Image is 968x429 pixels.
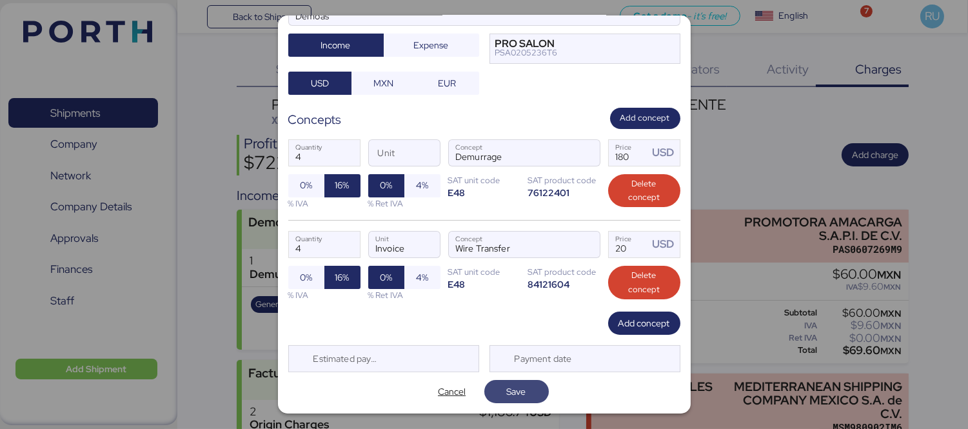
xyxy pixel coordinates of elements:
input: Unit [369,232,440,257]
span: Income [321,37,351,53]
button: USD [288,72,352,95]
span: Add concept [618,315,670,331]
div: SAT product code [528,174,600,186]
span: 16% [335,270,350,285]
button: 4% [404,266,440,289]
div: % IVA [288,197,361,210]
button: Expense [384,34,479,57]
input: Concept [449,232,569,257]
span: Add concept [620,111,670,125]
span: Delete concept [618,268,670,297]
input: Quantity [289,232,360,257]
button: Delete concept [608,266,680,299]
div: SAT unit code [448,174,520,186]
div: 76122401 [528,186,600,199]
span: 4% [416,177,428,193]
button: Add concept [608,312,680,335]
span: 4% [416,270,428,285]
span: Delete concept [618,177,670,205]
button: Save [484,380,549,403]
span: Cancel [438,384,466,399]
div: PRO SALON [495,39,558,48]
div: USD [652,145,679,161]
div: E48 [448,278,520,290]
button: Delete concept [608,174,680,208]
div: 84121604 [528,278,600,290]
div: SAT unit code [448,266,520,278]
span: 0% [300,177,312,193]
span: EUR [438,75,456,91]
input: Price [609,140,649,166]
input: Concept [449,140,569,166]
div: Concepts [288,110,342,129]
div: E48 [448,186,520,199]
button: 0% [288,266,324,289]
button: MXN [351,72,415,95]
div: USD [652,236,679,252]
button: Add concept [610,108,680,129]
div: % IVA [288,289,361,301]
span: Save [507,384,526,399]
button: 0% [288,174,324,197]
div: SAT product code [528,266,600,278]
button: 16% [324,266,361,289]
button: ConceptConcept [573,234,600,261]
button: 0% [368,174,404,197]
div: % Ret IVA [368,197,440,210]
span: USD [311,75,329,91]
span: 16% [335,177,350,193]
div: PSA0205236T6 [495,48,558,57]
button: 4% [404,174,440,197]
input: Price [609,232,649,257]
span: MXN [373,75,393,91]
span: 0% [380,177,392,193]
button: 0% [368,266,404,289]
span: 0% [300,270,312,285]
button: Cancel [420,380,484,403]
input: Quantity [289,140,360,166]
span: 0% [380,270,392,285]
input: Unit [369,140,440,166]
button: Income [288,34,384,57]
div: % Ret IVA [368,289,440,301]
button: ConceptConcept [573,143,600,170]
button: EUR [415,72,479,95]
button: 16% [324,174,361,197]
span: Expense [414,37,449,53]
